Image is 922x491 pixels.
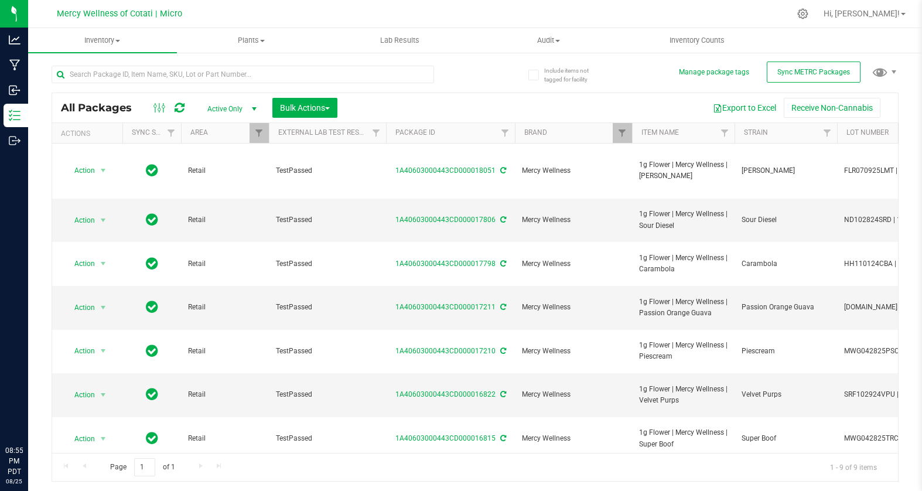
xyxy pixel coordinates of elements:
span: TestPassed [276,433,379,444]
span: Mercy Wellness [522,165,625,176]
span: [PERSON_NAME] [742,165,830,176]
span: Action [64,299,95,316]
span: Sync from Compliance System [498,166,506,175]
span: TestPassed [276,165,379,176]
span: In Sync [146,299,158,315]
a: Area [190,128,208,137]
span: select [96,212,111,229]
span: 1g Flower | Mercy Wellness | [PERSON_NAME] [639,159,728,182]
a: Strain [744,128,768,137]
span: TestPassed [276,389,379,400]
span: Action [64,343,95,359]
span: Passion Orange Guava [742,302,830,313]
a: 1A40603000443CD000017210 [395,347,496,355]
span: In Sync [146,212,158,228]
span: Mercy Wellness [522,214,625,226]
a: 1A40603000443CD000016815 [395,434,496,442]
span: Super Boof [742,433,830,444]
a: 1A40603000443CD000016822 [395,390,496,398]
span: Bulk Actions [280,103,330,112]
span: In Sync [146,162,158,179]
span: FLR070925LMT | 1g [844,165,918,176]
span: In Sync [146,343,158,359]
iframe: Resource center unread badge [35,395,49,410]
inline-svg: Inventory [9,110,21,121]
span: ND102824SRD | 1g [844,214,918,226]
span: In Sync [146,386,158,403]
span: select [96,343,111,359]
span: Sync from Compliance System [498,260,506,268]
span: TestPassed [276,258,379,270]
span: Mercy Wellness [522,302,625,313]
a: Filter [250,123,269,143]
span: 1g Flower | Mercy Wellness | Super Boof [639,427,728,449]
span: In Sync [146,430,158,446]
span: select [96,387,111,403]
span: MWG042825PSC | 1g [844,346,918,357]
span: select [96,431,111,447]
span: Retail [188,214,262,226]
span: Mercy Wellness [522,346,625,357]
a: Filter [367,123,386,143]
inline-svg: Outbound [9,135,21,146]
span: TestPassed [276,346,379,357]
span: Sync from Compliance System [498,303,506,311]
span: Retail [188,346,262,357]
span: Sour Diesel [742,214,830,226]
span: Carambola [742,258,830,270]
a: 1A40603000443CD000018051 [395,166,496,175]
span: In Sync [146,255,158,272]
span: Retail [188,389,262,400]
a: Filter [715,123,735,143]
p: 08:55 PM PDT [5,445,23,477]
span: Mercy Wellness [522,433,625,444]
iframe: Resource center [12,397,47,432]
p: 08/25 [5,477,23,486]
a: Filter [613,123,632,143]
span: Retail [188,258,262,270]
span: Action [64,431,95,447]
span: 1g Flower | Mercy Wellness | Velvet Purps [639,384,728,406]
a: Item Name [641,128,679,137]
span: Sync from Compliance System [498,434,506,442]
span: [DOMAIN_NAME] | 1g [844,302,918,313]
span: Page of 1 [100,458,185,476]
span: select [96,299,111,316]
span: Retail [188,165,262,176]
a: 1A40603000443CD000017806 [395,216,496,224]
span: Action [64,212,95,229]
a: Filter [162,123,181,143]
a: Package ID [395,128,435,137]
span: Velvet Purps [742,389,830,400]
span: select [96,255,111,272]
a: Brand [524,128,547,137]
span: 1g Flower | Mercy Wellness | Sour Diesel [639,209,728,231]
span: MWG042825TRC | 1g [844,433,918,444]
a: Lot Number [846,128,889,137]
span: Action [64,162,95,179]
span: Retail [188,433,262,444]
span: Action [64,255,95,272]
a: External Lab Test Result [278,128,370,137]
span: TestPassed [276,214,379,226]
a: Filter [818,123,837,143]
a: Sync Status [132,128,177,137]
span: 1 - 9 of 9 items [821,458,886,476]
a: 1A40603000443CD000017798 [395,260,496,268]
span: 1g Flower | Mercy Wellness | Carambola [639,253,728,275]
span: Retail [188,302,262,313]
span: Action [64,387,95,403]
span: Sync from Compliance System [498,216,506,224]
span: Sync from Compliance System [498,390,506,398]
span: Sync from Compliance System [498,347,506,355]
div: Actions [61,129,118,138]
span: Mercy Wellness [522,389,625,400]
input: 1 [134,458,155,476]
span: TestPassed [276,302,379,313]
span: Piescream [742,346,830,357]
span: 1g Flower | Mercy Wellness | Piescream [639,340,728,362]
span: SRF102924VPU | 1g [844,389,918,400]
span: 1g Flower | Mercy Wellness | Passion Orange Guava [639,296,728,319]
span: HH110124CBA | 1g [844,258,918,270]
span: select [96,162,111,179]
